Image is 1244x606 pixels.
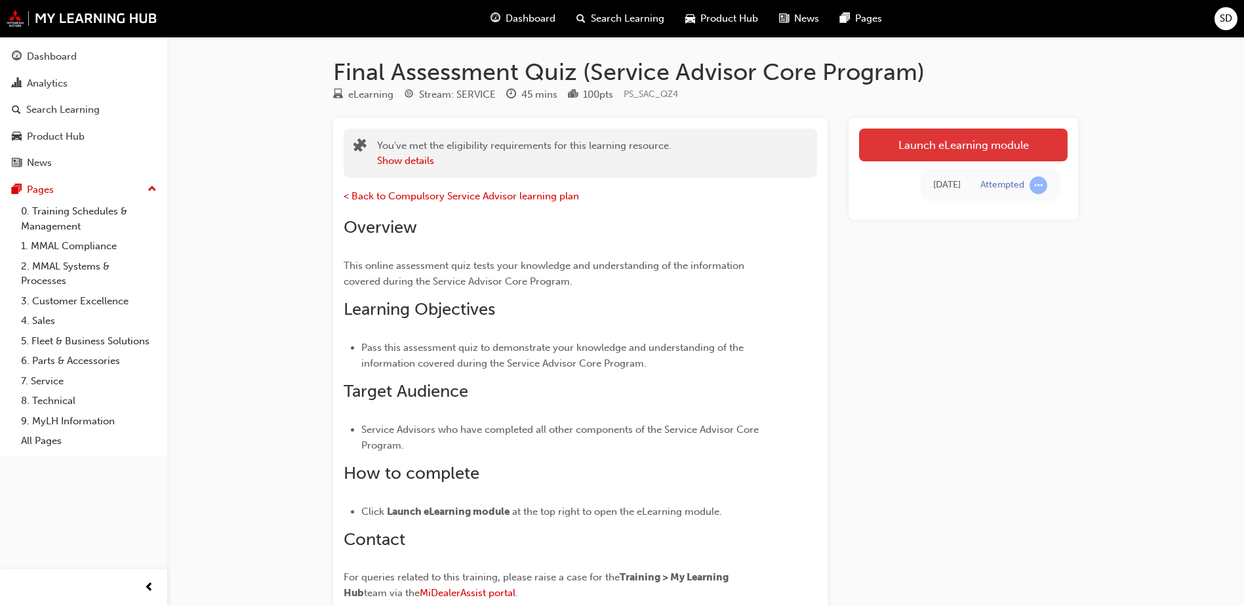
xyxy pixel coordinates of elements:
h1: Final Assessment Quiz (Service Advisor Core Program) [333,58,1078,87]
span: pages-icon [840,10,850,27]
span: search-icon [576,10,586,27]
a: 5. Fleet & Business Solutions [16,331,162,352]
span: . [515,587,518,599]
a: All Pages [16,431,162,451]
div: Stream: SERVICE [419,87,496,102]
span: car-icon [685,10,695,27]
span: Service Advisors who have completed all other components of the Service Advisor Core Program. [361,424,761,451]
span: Learning resource code [624,89,678,100]
div: eLearning [348,87,393,102]
a: guage-iconDashboard [480,5,566,32]
span: Dashboard [506,11,555,26]
span: target-icon [404,89,414,101]
a: MiDealerAssist portal [420,587,515,599]
img: mmal [7,10,157,27]
span: prev-icon [144,580,154,596]
button: DashboardAnalyticsSearch LearningProduct HubNews [5,42,162,178]
a: news-iconNews [769,5,830,32]
span: News [794,11,819,26]
div: News [27,155,52,171]
div: Mon Mar 31 2025 10:26:22 GMT+1100 (Australian Eastern Daylight Time) [933,178,961,193]
a: Launch eLearning module [859,129,1068,161]
span: news-icon [779,10,789,27]
span: chart-icon [12,78,22,90]
a: 0. Training Schedules & Management [16,201,162,236]
div: Points [568,87,613,103]
div: You've met the eligibility requirements for this learning resource. [377,138,672,168]
span: Learning Objectives [344,299,495,319]
div: Type [333,87,393,103]
span: learningResourceType_ELEARNING-icon [333,89,343,101]
span: Click [361,506,384,517]
span: at the top right to open the eLearning module. [512,506,722,517]
span: guage-icon [12,51,22,63]
span: Launch eLearning module [387,506,510,517]
a: Search Learning [5,98,162,122]
span: Target Audience [344,381,468,401]
a: 3. Customer Excellence [16,291,162,312]
span: Product Hub [700,11,758,26]
span: search-icon [12,104,21,116]
div: 45 mins [521,87,557,102]
span: How to complete [344,463,479,483]
a: Analytics [5,71,162,96]
span: pages-icon [12,184,22,196]
div: Search Learning [26,102,100,117]
div: Duration [506,87,557,103]
a: search-iconSearch Learning [566,5,675,32]
div: Pages [27,182,54,197]
button: Pages [5,178,162,202]
a: < Back to Compulsory Service Advisor learning plan [344,190,579,202]
span: Pages [855,11,882,26]
a: Product Hub [5,125,162,149]
span: car-icon [12,131,22,143]
a: 9. MyLH Information [16,411,162,432]
a: News [5,151,162,175]
a: 1. MMAL Compliance [16,236,162,256]
button: Show details [377,153,434,169]
div: Product Hub [27,129,85,144]
div: 100 pts [583,87,613,102]
a: 6. Parts & Accessories [16,351,162,371]
span: up-icon [148,181,157,198]
span: Pass this assessment quiz to demonstrate your knowledge and understanding of the information cove... [361,342,746,369]
span: puzzle-icon [353,140,367,155]
button: SD [1214,7,1237,30]
span: SD [1220,11,1232,26]
span: Contact [344,529,405,550]
span: For queries related to this training, please raise a case for the [344,571,620,583]
span: This online assessment quiz tests your knowledge and understanding of the information covered dur... [344,260,747,287]
a: pages-iconPages [830,5,893,32]
div: Dashboard [27,49,77,64]
span: podium-icon [568,89,578,101]
a: car-iconProduct Hub [675,5,769,32]
a: 8. Technical [16,391,162,411]
span: Overview [344,217,417,237]
span: clock-icon [506,89,516,101]
span: news-icon [12,157,22,169]
span: guage-icon [491,10,500,27]
a: 7. Service [16,371,162,392]
a: 2. MMAL Systems & Processes [16,256,162,291]
a: Dashboard [5,45,162,69]
div: Stream [404,87,496,103]
span: learningRecordVerb_ATTEMPT-icon [1030,176,1047,194]
div: Analytics [27,76,68,91]
span: team via the [364,587,420,599]
a: 4. Sales [16,311,162,331]
div: Attempted [980,179,1024,192]
span: Search Learning [591,11,664,26]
